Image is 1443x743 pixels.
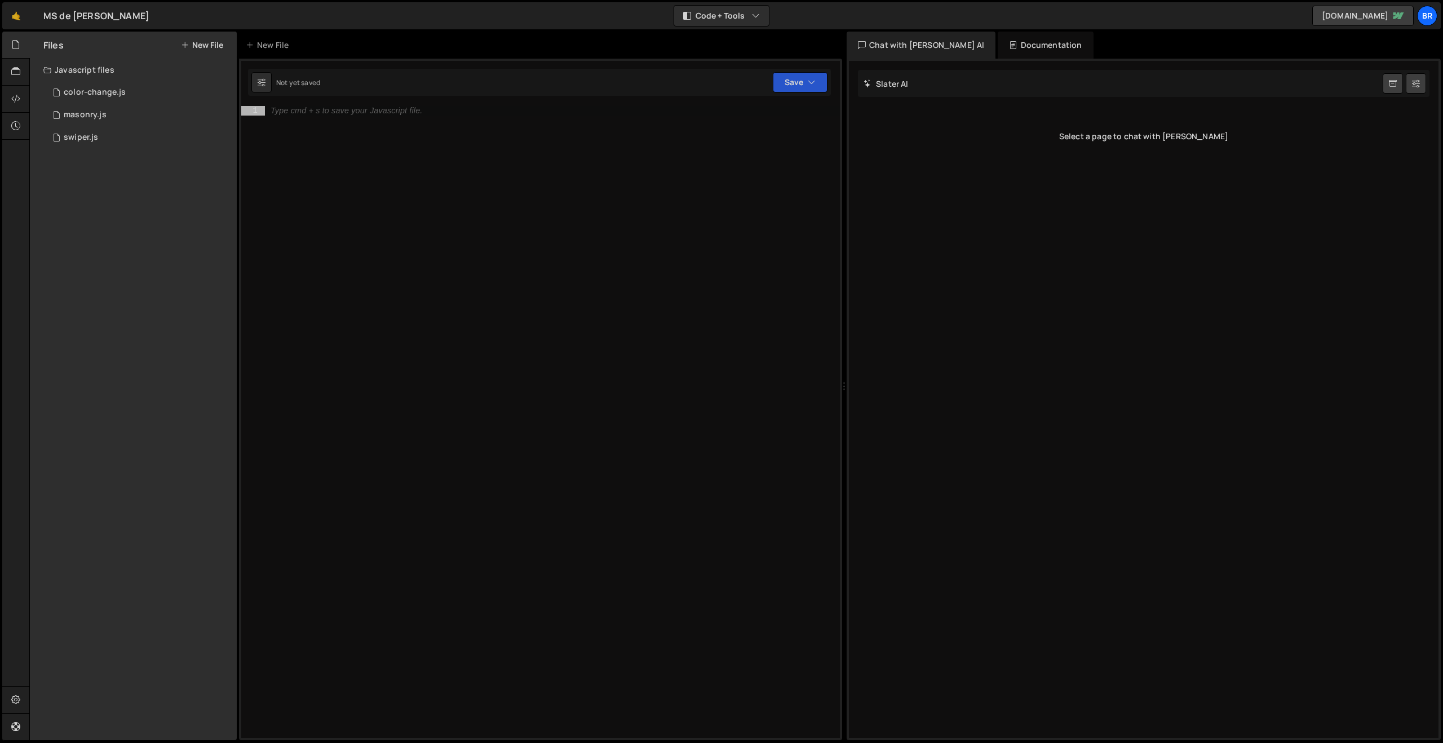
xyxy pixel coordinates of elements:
button: Code + Tools [674,6,769,26]
div: Not yet saved [276,78,320,87]
div: New File [246,39,293,51]
div: 16297/44014.js [43,126,237,149]
a: 🤙 [2,2,30,29]
a: [DOMAIN_NAME] [1312,6,1414,26]
div: Documentation [998,32,1093,59]
div: 16297/44719.js [43,81,237,104]
div: Chat with [PERSON_NAME] AI [847,32,995,59]
div: 16297/44199.js [43,104,237,126]
a: Br [1417,6,1437,26]
h2: Files [43,39,64,51]
button: New File [181,41,223,50]
button: Save [773,72,827,92]
div: 1 [241,106,265,116]
div: Select a page to chat with [PERSON_NAME] [858,114,1429,159]
h2: Slater AI [864,78,909,89]
div: Type cmd + s to save your Javascript file. [271,107,422,115]
div: swiper.js [64,132,98,143]
div: color-change.js [64,87,126,98]
div: masonry.js [64,110,107,120]
div: MS de [PERSON_NAME] [43,9,149,23]
div: Javascript files [30,59,237,81]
